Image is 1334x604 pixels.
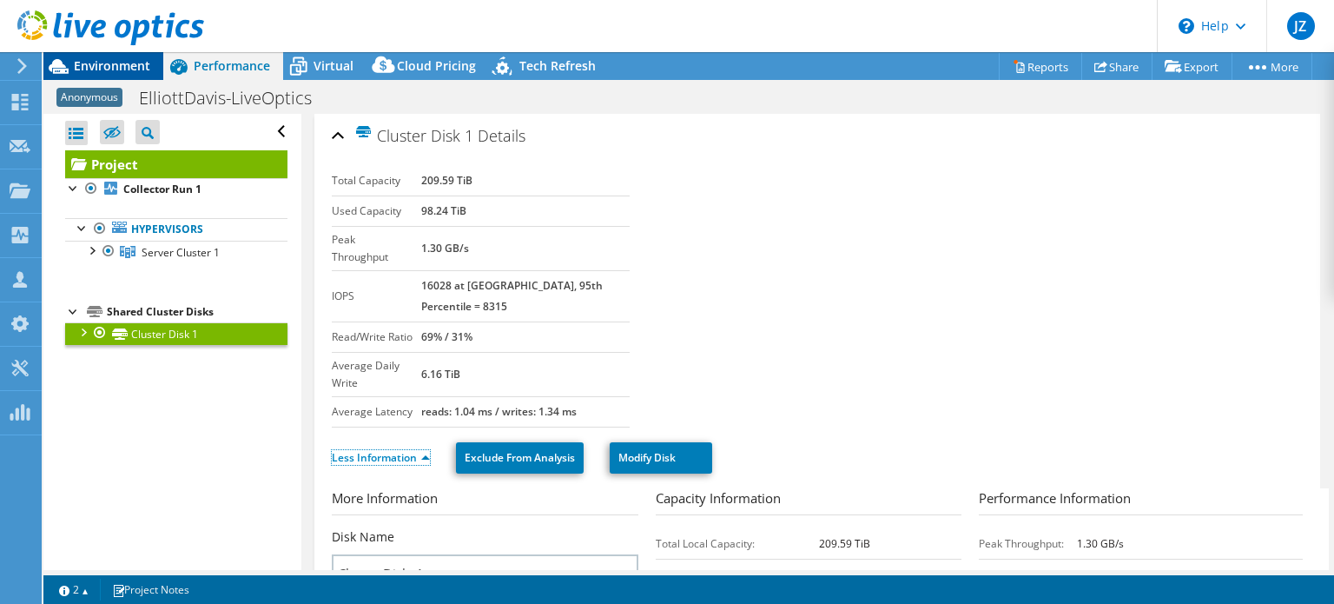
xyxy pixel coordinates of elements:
b: 6.16 TiB [421,367,460,382]
a: Server Cluster 1 [65,241,287,263]
td: Total Local Capacity: [656,528,820,559]
b: 111.35 TiB 53% [819,567,894,581]
span: Virtual [314,57,353,74]
b: Collector Run 1 [123,182,201,196]
span: Details [478,125,525,146]
span: Server Cluster 1 [142,245,220,260]
h3: Capacity Information [656,488,962,515]
label: Total Capacity [332,172,421,189]
b: 209.59 TiB [819,536,870,551]
a: Exclude From Analysis [456,442,584,474]
a: Cluster Disk 1 [65,322,287,345]
span: Performance [194,57,270,74]
a: 2 [47,579,101,601]
a: Collector Run 1 [65,178,287,201]
label: Average Latency [332,403,421,421]
a: Share [1081,53,1152,80]
b: 209.59 TiB [421,173,472,188]
svg: \n [1179,18,1194,34]
label: Disk Name [332,528,394,546]
b: 1.30 GB/s [421,241,469,256]
a: Project [65,150,287,178]
span: Anonymous [56,88,122,107]
a: Project Notes [100,579,201,601]
label: Read/Write Ratio [332,329,421,346]
a: Less Information [332,450,430,465]
b: 69% / 31% [421,329,472,344]
a: Modify Disk [610,442,712,474]
b: 16028 at [GEOGRAPHIC_DATA], 95th Percentile = 8315 [421,278,603,314]
span: Environment [74,57,150,74]
b: reads: 1.04 ms / writes: 1.34 ms [421,404,577,419]
b: 16028 at [GEOGRAPHIC_DATA], 95th Percentile = 8315 [1077,567,1254,602]
label: Peak Throughput [332,231,421,266]
a: Export [1152,53,1232,80]
h1: ElliottDavis-LiveOptics [131,89,339,108]
a: More [1232,53,1312,80]
td: Peak Throughput: [979,528,1077,559]
a: Reports [999,53,1082,80]
b: 98.24 TiB [421,203,466,218]
span: Cloud Pricing [397,57,476,74]
label: Used Capacity [332,202,421,220]
span: Tech Refresh [519,57,596,74]
h3: More Information [332,488,638,515]
label: Average Daily Write [332,357,421,392]
b: 1.30 GB/s [1077,536,1124,551]
td: Free Local Capacity: [656,559,820,589]
span: JZ [1287,12,1315,40]
h3: Performance Information [979,488,1303,515]
label: IOPS [332,288,421,305]
a: Hypervisors [65,218,287,241]
span: Cluster Disk 1 [354,125,473,145]
div: Shared Cluster Disks [107,302,287,322]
